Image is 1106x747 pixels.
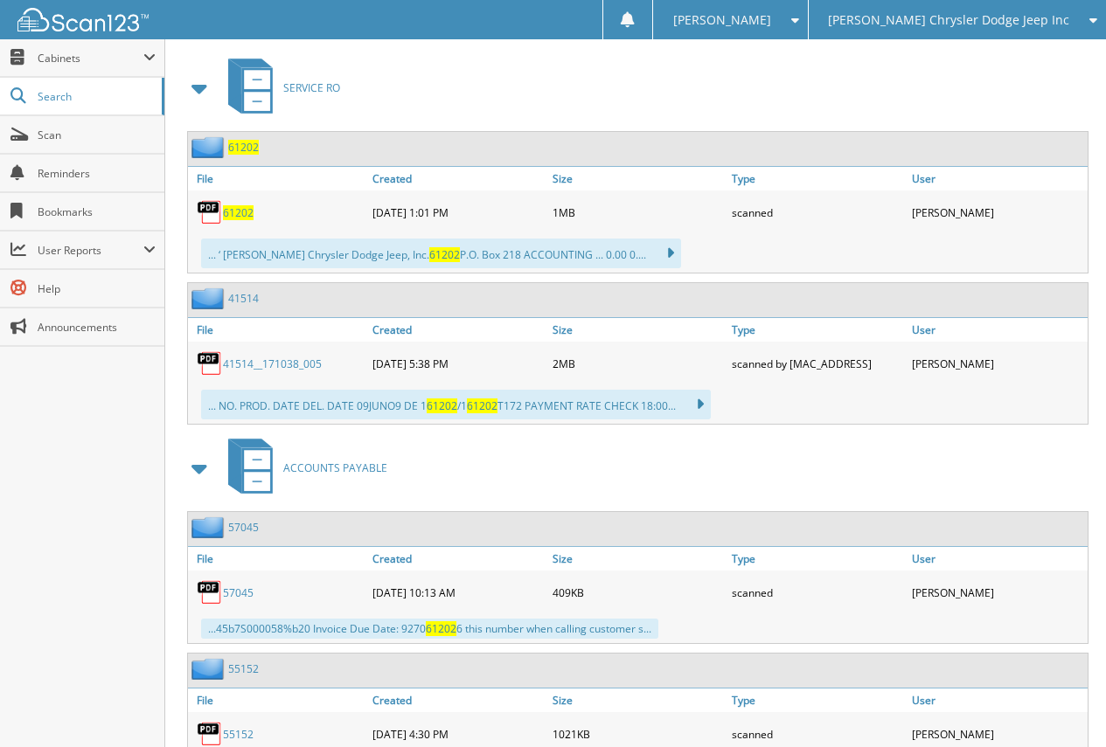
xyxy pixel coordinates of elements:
[191,658,228,680] img: folder2.png
[727,547,908,571] a: Type
[188,167,368,190] a: File
[38,243,143,258] span: User Reports
[727,318,908,342] a: Type
[1019,663,1106,747] iframe: Chat Widget
[426,621,456,636] span: 61202
[548,195,728,230] div: 1MB
[368,318,548,342] a: Created
[191,136,228,158] img: folder2.png
[197,350,223,377] img: PDF.png
[197,199,223,225] img: PDF.png
[908,688,1088,712] a: User
[283,80,340,95] span: SERVICE RO
[191,516,228,538] img: folder2.png
[427,398,457,413] span: 61202
[908,575,1088,610] div: [PERSON_NAME]
[467,398,497,413] span: 61202
[548,167,728,190] a: Size
[223,727,254,742] a: 55152
[727,167,908,190] a: Type
[368,167,548,190] a: Created
[727,195,908,230] div: scanned
[548,346,728,381] div: 2MB
[228,291,259,306] a: 41514
[223,356,322,371] a: 41514__171038_005
[908,195,1088,230] div: [PERSON_NAME]
[38,320,156,335] span: Announcements
[201,390,711,419] div: ... NO. PROD. DATE DEL. DATE 09JUNO9 DE 1 /1 T172 PAYMENT RATE CHECK 18:00...
[283,460,387,475] span: ACCOUNTS PAYABLE
[197,721,223,747] img: PDF.png
[368,547,548,571] a: Created
[727,575,908,610] div: scanned
[908,346,1088,381] div: [PERSON_NAME]
[188,688,368,712] a: File
[908,167,1088,190] a: User
[548,575,728,610] div: 409KB
[223,585,254,600] a: 57045
[188,547,368,571] a: File
[38,128,156,142] span: Scan
[201,239,681,268] div: ... ‘ [PERSON_NAME] Chrysler Dodge Jeep, Inc. P.O. Box 218 ACCOUNTING ... 0.00 0....
[727,688,908,712] a: Type
[218,53,340,122] a: SERVICE RO
[908,318,1088,342] a: User
[201,619,658,639] div: ...45b7S000058%b20 Invoice Due Date: 9270 6 this number when calling customer s...
[38,166,156,181] span: Reminders
[228,520,259,535] a: 57045
[188,318,368,342] a: File
[197,579,223,605] img: PDF.png
[38,51,143,66] span: Cabinets
[17,8,149,31] img: scan123-logo-white.svg
[368,575,548,610] div: [DATE] 10:13 AM
[223,205,254,220] a: 61202
[218,433,387,502] a: ACCOUNTS PAYABLE
[228,661,259,676] a: 55152
[673,15,771,25] span: [PERSON_NAME]
[368,346,548,381] div: [DATE] 5:38 PM
[828,15,1069,25] span: [PERSON_NAME] Chrysler Dodge Jeep Inc
[429,247,460,262] span: 61202
[38,204,156,219] span: Bookmarks
[191,287,228,309] img: folder2.png
[368,195,548,230] div: [DATE] 1:01 PM
[908,547,1088,571] a: User
[228,140,259,155] a: 61202
[548,318,728,342] a: Size
[368,688,548,712] a: Created
[727,346,908,381] div: scanned by [MAC_ADDRESS]
[38,89,153,104] span: Search
[38,281,156,296] span: Help
[548,688,728,712] a: Size
[548,547,728,571] a: Size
